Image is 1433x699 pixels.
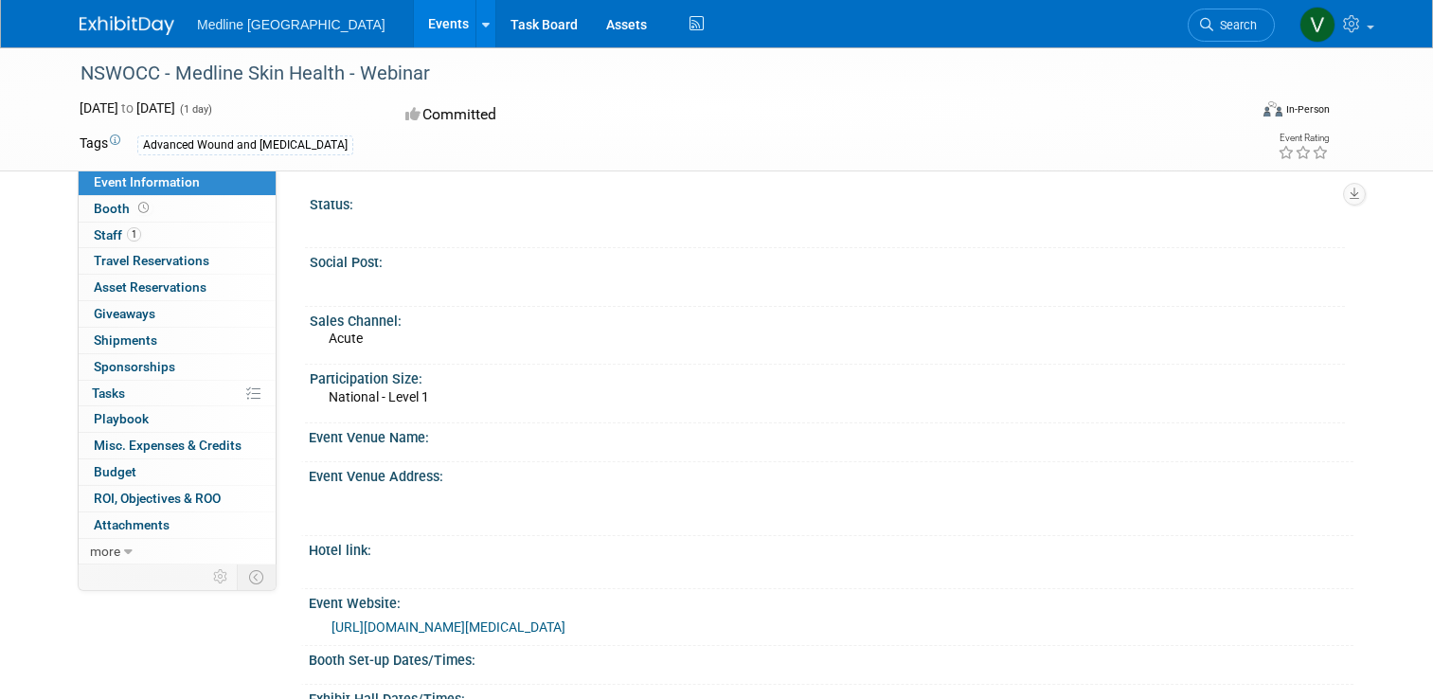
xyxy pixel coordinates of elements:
[118,100,136,116] span: to
[310,248,1345,272] div: Social Post:
[329,389,429,404] span: National - Level 1
[1263,101,1282,116] img: Format-Inperson.png
[134,201,152,215] span: Booth not reserved yet
[79,459,276,485] a: Budget
[94,227,141,242] span: Staff
[94,359,175,374] span: Sponsorships
[79,486,276,511] a: ROI, Objectives & ROO
[79,328,276,353] a: Shipments
[94,411,149,426] span: Playbook
[310,365,1345,388] div: Participation Size:
[79,539,276,565] a: more
[1188,9,1275,42] a: Search
[94,306,155,321] span: Giveaways
[310,190,1345,214] div: Status:
[94,464,136,479] span: Budget
[1213,18,1257,32] span: Search
[178,103,212,116] span: (1 day)
[309,536,1353,560] div: Hotel link:
[94,253,209,268] span: Travel Reservations
[79,512,276,538] a: Attachments
[309,646,1353,670] div: Booth Set-up Dates/Times:
[1145,99,1330,127] div: Event Format
[94,201,152,216] span: Booth
[94,332,157,348] span: Shipments
[94,279,206,295] span: Asset Reservations
[80,134,120,155] td: Tags
[1299,7,1335,43] img: Vahid Mohammadi
[79,223,276,248] a: Staff1
[94,438,242,453] span: Misc. Expenses & Credits
[79,406,276,432] a: Playbook
[197,17,385,32] span: Medline [GEOGRAPHIC_DATA]
[79,196,276,222] a: Booth
[92,385,125,401] span: Tasks
[1278,134,1329,143] div: Event Rating
[80,100,175,116] span: [DATE] [DATE]
[80,16,174,35] img: ExhibitDay
[1285,102,1330,116] div: In-Person
[127,227,141,242] span: 1
[309,589,1353,613] div: Event Website:
[79,381,276,406] a: Tasks
[329,331,363,346] span: Acute
[400,99,797,132] div: Committed
[137,135,353,155] div: Advanced Wound and [MEDICAL_DATA]
[79,275,276,300] a: Asset Reservations
[309,462,1353,486] div: Event Venue Address:
[79,170,276,195] a: Event Information
[310,307,1345,331] div: Sales Channel:
[79,433,276,458] a: Misc. Expenses & Credits
[238,565,277,589] td: Toggle Event Tabs
[79,354,276,380] a: Sponsorships
[205,565,238,589] td: Personalize Event Tab Strip
[94,517,170,532] span: Attachments
[309,423,1353,447] div: Event Venue Name:
[74,57,1224,91] div: NSWOCC - Medline Skin Health - Webinar
[79,248,276,274] a: Travel Reservations
[79,301,276,327] a: Giveaways
[90,544,120,559] span: more
[331,619,565,635] a: [URL][DOMAIN_NAME][MEDICAL_DATA]
[94,491,221,506] span: ROI, Objectives & ROO
[94,174,200,189] span: Event Information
